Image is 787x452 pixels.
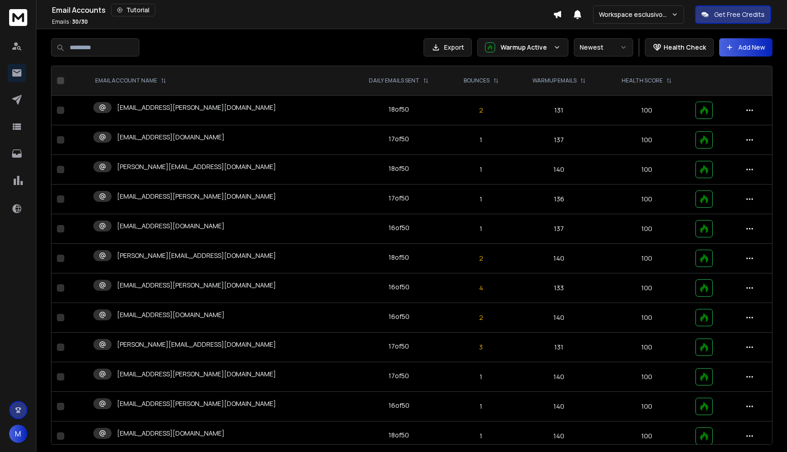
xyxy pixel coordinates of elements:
[695,5,771,24] button: Get Free Credits
[714,10,765,19] p: Get Free Credits
[117,370,276,379] p: [EMAIL_ADDRESS][PERSON_NAME][DOMAIN_NAME]
[388,371,409,380] div: 17 of 50
[514,392,604,421] td: 140
[501,43,550,52] p: Warmup Active
[604,185,690,214] td: 100
[117,429,225,438] p: [EMAIL_ADDRESS][DOMAIN_NAME]
[454,195,509,204] p: 1
[664,43,706,52] p: Health Check
[514,125,604,155] td: 137
[52,4,553,16] div: Email Accounts
[9,425,27,443] button: M
[52,18,88,26] p: Emails :
[719,38,772,56] button: Add New
[604,155,690,185] td: 100
[514,96,604,125] td: 131
[604,273,690,303] td: 100
[604,125,690,155] td: 100
[514,185,604,214] td: 136
[388,134,409,144] div: 17 of 50
[604,392,690,421] td: 100
[604,244,690,273] td: 100
[604,333,690,362] td: 100
[388,253,409,262] div: 18 of 50
[117,281,276,290] p: [EMAIL_ADDRESS][PERSON_NAME][DOMAIN_NAME]
[514,333,604,362] td: 131
[117,103,276,112] p: [EMAIL_ADDRESS][PERSON_NAME][DOMAIN_NAME]
[514,273,604,303] td: 133
[604,362,690,392] td: 100
[388,401,409,410] div: 16 of 50
[424,38,472,56] button: Export
[514,362,604,392] td: 140
[117,133,225,142] p: [EMAIL_ADDRESS][DOMAIN_NAME]
[388,164,409,173] div: 18 of 50
[454,402,509,411] p: 1
[454,224,509,233] p: 1
[514,155,604,185] td: 140
[454,372,509,381] p: 1
[388,194,409,203] div: 17 of 50
[454,165,509,174] p: 1
[72,18,88,26] span: 30 / 30
[599,10,671,19] p: Workspace esclusivo upvizory
[454,343,509,352] p: 3
[604,421,690,451] td: 100
[117,192,276,201] p: [EMAIL_ADDRESS][PERSON_NAME][DOMAIN_NAME]
[388,223,409,232] div: 16 of 50
[604,96,690,125] td: 100
[574,38,633,56] button: Newest
[95,77,166,84] div: EMAIL ACCOUNT NAME
[514,303,604,333] td: 140
[514,421,604,451] td: 140
[464,77,490,84] p: BOUNCES
[117,340,276,349] p: [PERSON_NAME][EMAIL_ADDRESS][DOMAIN_NAME]
[604,303,690,333] td: 100
[388,282,409,292] div: 16 of 50
[604,214,690,244] td: 100
[117,399,276,408] p: [EMAIL_ADDRESS][PERSON_NAME][DOMAIN_NAME]
[645,38,714,56] button: Health Check
[454,431,509,441] p: 1
[117,310,225,319] p: [EMAIL_ADDRESS][DOMAIN_NAME]
[514,214,604,244] td: 137
[454,254,509,263] p: 2
[117,162,276,171] p: [PERSON_NAME][EMAIL_ADDRESS][DOMAIN_NAME]
[117,221,225,231] p: [EMAIL_ADDRESS][DOMAIN_NAME]
[388,342,409,351] div: 17 of 50
[454,283,509,293] p: 4
[454,106,509,115] p: 2
[622,77,663,84] p: HEALTH SCORE
[369,77,419,84] p: DAILY EMAILS SENT
[111,4,155,16] button: Tutorial
[454,313,509,322] p: 2
[514,244,604,273] td: 140
[454,135,509,144] p: 1
[532,77,577,84] p: WARMUP EMAILS
[388,431,409,440] div: 18 of 50
[117,251,276,260] p: [PERSON_NAME][EMAIL_ADDRESS][DOMAIN_NAME]
[388,105,409,114] div: 18 of 50
[388,312,409,321] div: 16 of 50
